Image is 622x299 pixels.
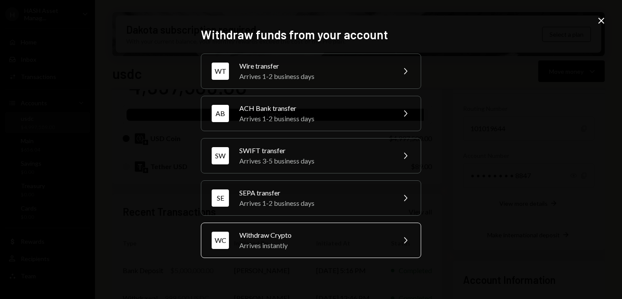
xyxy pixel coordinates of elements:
[239,71,390,82] div: Arrives 1-2 business days
[239,61,390,71] div: Wire transfer
[212,232,229,249] div: WC
[201,138,421,173] button: SWSWIFT transferArrives 3-5 business days
[212,105,229,122] div: AB
[239,198,390,208] div: Arrives 1-2 business days
[239,103,390,113] div: ACH Bank transfer
[212,189,229,207] div: SE
[239,188,390,198] div: SEPA transfer
[239,230,390,240] div: Withdraw Crypto
[201,26,421,43] h2: Withdraw funds from your account
[201,54,421,89] button: WTWire transferArrives 1-2 business days
[239,156,390,166] div: Arrives 3-5 business days
[212,147,229,164] div: SW
[239,145,390,156] div: SWIFT transfer
[212,63,229,80] div: WT
[239,240,390,251] div: Arrives instantly
[201,223,421,258] button: WCWithdraw CryptoArrives instantly
[201,96,421,131] button: ABACH Bank transferArrives 1-2 business days
[239,113,390,124] div: Arrives 1-2 business days
[201,180,421,216] button: SESEPA transferArrives 1-2 business days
